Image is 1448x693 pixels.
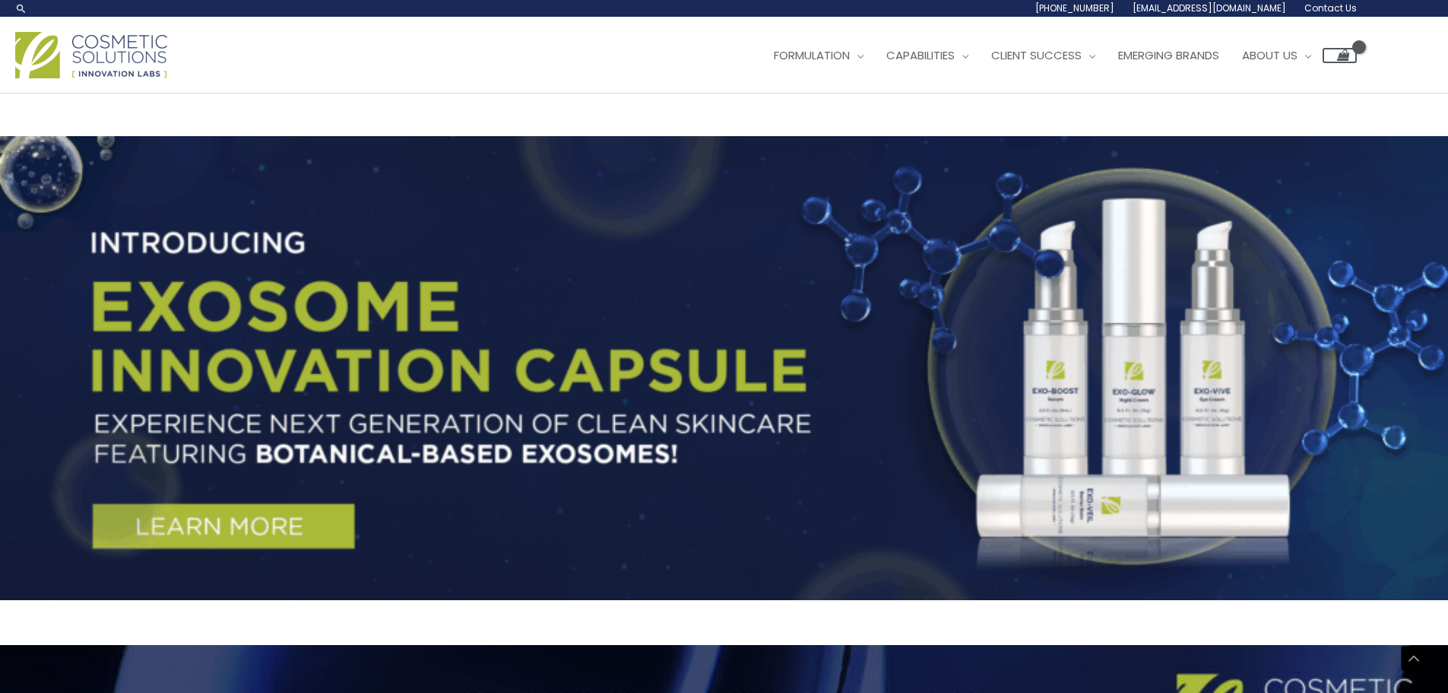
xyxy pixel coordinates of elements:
span: Capabilities [886,47,955,63]
span: Contact Us [1304,2,1357,14]
a: View Shopping Cart, empty [1323,48,1357,63]
a: Formulation [762,33,875,78]
a: Emerging Brands [1107,33,1231,78]
a: Capabilities [875,33,980,78]
span: About Us [1242,47,1297,63]
img: Cosmetic Solutions Logo [15,32,167,78]
span: Client Success [991,47,1082,63]
span: [PHONE_NUMBER] [1035,2,1114,14]
a: About Us [1231,33,1323,78]
span: [EMAIL_ADDRESS][DOMAIN_NAME] [1133,2,1286,14]
a: Client Success [980,33,1107,78]
nav: Site Navigation [751,33,1357,78]
a: Search icon link [15,2,27,14]
span: Formulation [774,47,850,63]
span: Emerging Brands [1118,47,1219,63]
